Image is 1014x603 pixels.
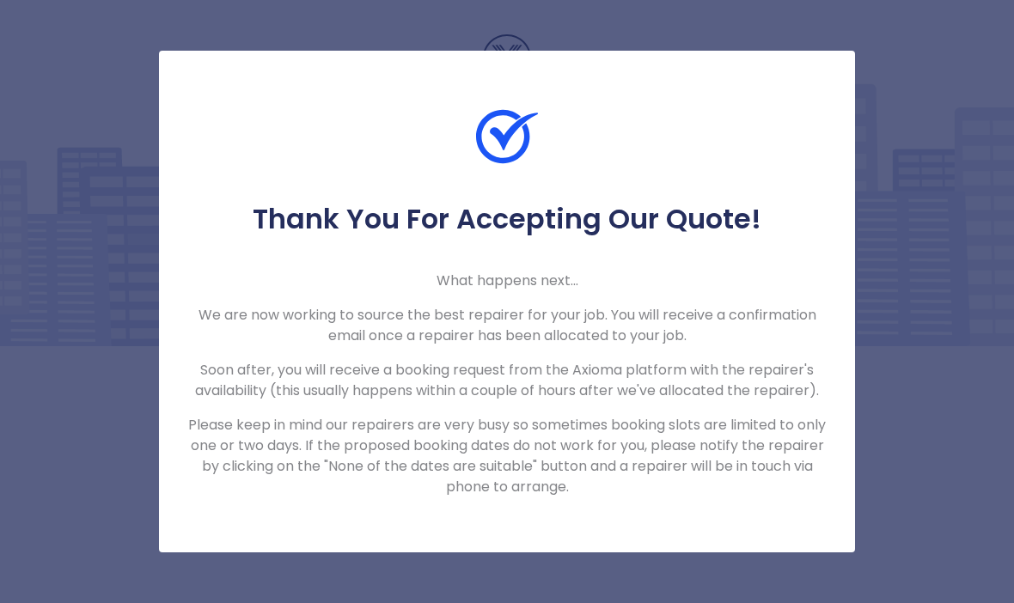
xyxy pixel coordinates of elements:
[186,271,828,291] p: What happens next...
[186,202,828,236] h5: Thank You For Accepting Our Quote!
[186,415,828,497] p: Please keep in mind our repairers are very busy so sometimes booking slots are limited to only on...
[186,305,828,346] p: We are now working to source the best repairer for your job. You will receive a confirmation emai...
[476,106,538,167] img: Check
[186,360,828,401] p: Soon after, you will receive a booking request from the Axioma platform with the repairer's avail...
